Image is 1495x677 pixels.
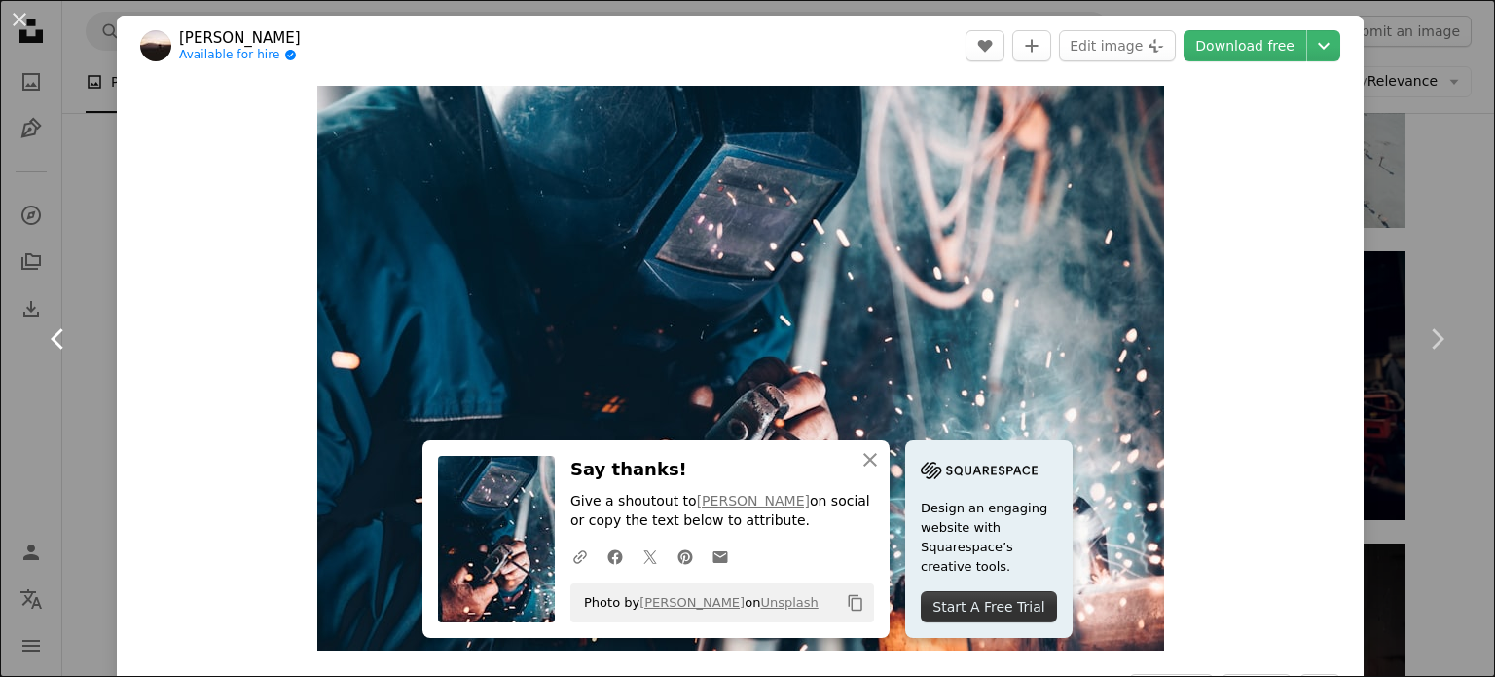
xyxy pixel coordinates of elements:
[1012,30,1051,61] button: Add to Collection
[1184,30,1306,61] a: Download free
[639,595,745,610] a: [PERSON_NAME]
[317,86,1164,651] img: man using welding machine
[760,595,818,610] a: Unsplash
[668,537,703,576] a: Share on Pinterest
[921,456,1038,485] img: file-1705255347840-230a6ab5bca9image
[570,456,874,484] h3: Say thanks!
[703,537,738,576] a: Share over email
[317,86,1164,651] button: Zoom in on this image
[633,537,668,576] a: Share on Twitter
[966,30,1004,61] button: Like
[1378,245,1495,433] a: Next
[179,28,301,48] a: [PERSON_NAME]
[1059,30,1176,61] button: Edit image
[1307,30,1340,61] button: Choose download size
[921,499,1057,577] span: Design an engaging website with Squarespace’s creative tools.
[839,586,872,620] button: Copy to clipboard
[570,492,874,531] p: Give a shoutout to on social or copy the text below to attribute.
[598,537,633,576] a: Share on Facebook
[697,493,810,508] a: [PERSON_NAME]
[179,48,301,63] a: Available for hire
[140,30,171,61] img: Go to Christopher Burns's profile
[921,591,1057,622] div: Start A Free Trial
[905,440,1073,638] a: Design an engaging website with Squarespace’s creative tools.Start A Free Trial
[574,587,819,619] span: Photo by on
